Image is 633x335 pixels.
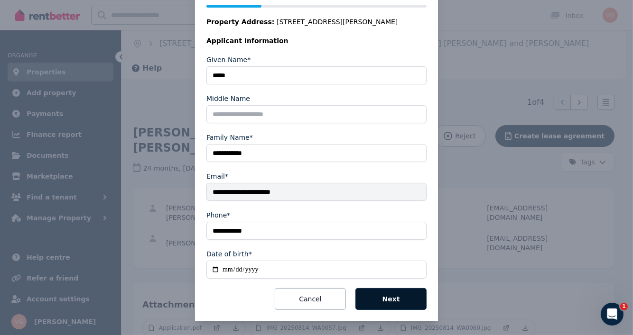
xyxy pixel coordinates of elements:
[206,210,230,220] label: Phone*
[206,36,427,45] legend: Applicant Information
[355,288,427,310] button: Next
[206,249,252,259] label: Date of birth*
[206,94,250,103] label: Middle Name
[206,55,251,64] label: Given Name*
[601,303,624,326] iframe: Intercom live chat
[206,18,274,26] span: Property Address:
[206,133,253,142] label: Family Name*
[277,17,398,27] span: [STREET_ADDRESS][PERSON_NAME]
[275,288,346,310] button: Cancel
[206,172,228,181] label: Email*
[620,303,628,310] span: 1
